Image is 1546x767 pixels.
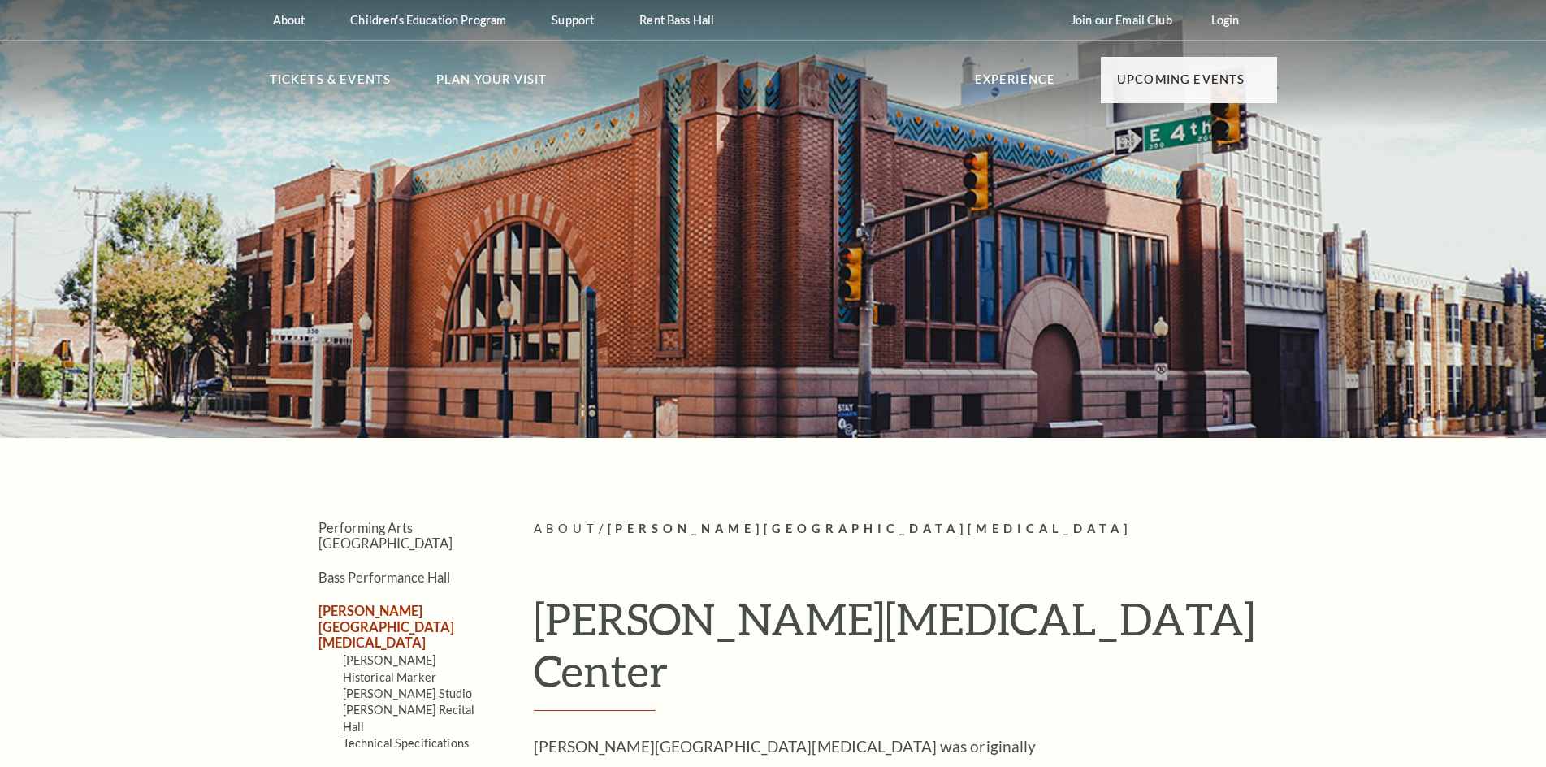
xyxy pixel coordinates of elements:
a: Bass Performance Hall [318,570,450,585]
a: [PERSON_NAME] Recital Hall [343,703,475,733]
p: Tickets & Events [270,70,392,99]
p: Plan Your Visit [436,70,548,99]
h1: [PERSON_NAME][MEDICAL_DATA] Center [534,592,1277,712]
a: [PERSON_NAME][GEOGRAPHIC_DATA][MEDICAL_DATA] [318,603,454,650]
span: [PERSON_NAME][GEOGRAPHIC_DATA][MEDICAL_DATA] [608,522,1132,535]
p: Children's Education Program [350,13,506,27]
a: [PERSON_NAME] Historical Marker [343,653,436,683]
p: Experience [975,70,1056,99]
p: / [534,519,1277,539]
p: Upcoming Events [1117,70,1245,99]
a: Performing Arts [GEOGRAPHIC_DATA] [318,520,453,551]
p: Rent Bass Hall [639,13,714,27]
a: Technical Specifications [343,736,469,750]
a: [PERSON_NAME] Studio [343,687,473,700]
p: Support [552,13,594,27]
span: About [534,522,599,535]
p: About [273,13,305,27]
